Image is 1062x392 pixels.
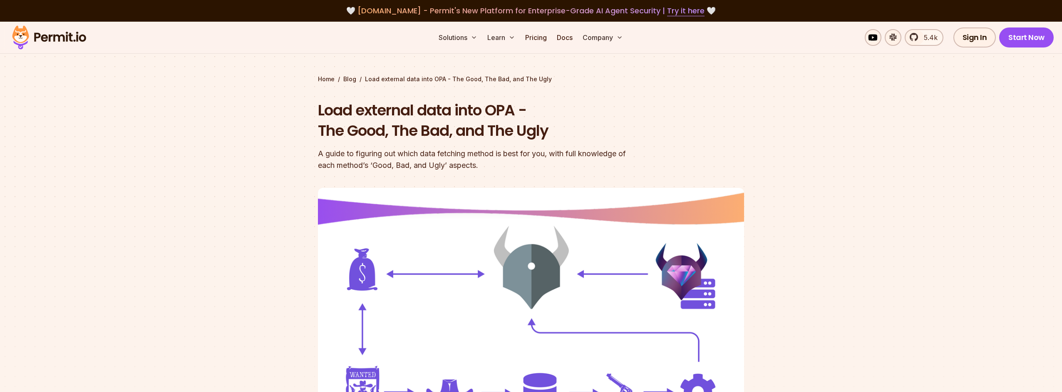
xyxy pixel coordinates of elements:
[522,29,550,46] a: Pricing
[905,29,943,46] a: 5.4k
[318,100,638,141] h1: Load external data into OPA - The Good, The Bad, and The Ugly
[318,75,335,83] a: Home
[579,29,626,46] button: Company
[999,27,1054,47] a: Start Now
[484,29,519,46] button: Learn
[357,5,705,16] span: [DOMAIN_NAME] - Permit's New Platform for Enterprise-Grade AI Agent Security |
[953,27,996,47] a: Sign In
[318,75,744,83] div: / /
[20,5,1042,17] div: 🤍 🤍
[343,75,356,83] a: Blog
[553,29,576,46] a: Docs
[667,5,705,16] a: Try it here
[435,29,481,46] button: Solutions
[919,32,938,42] span: 5.4k
[8,23,90,52] img: Permit logo
[318,148,638,171] div: A guide to figuring out which data fetching method is best for you, with full knowledge of each m...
